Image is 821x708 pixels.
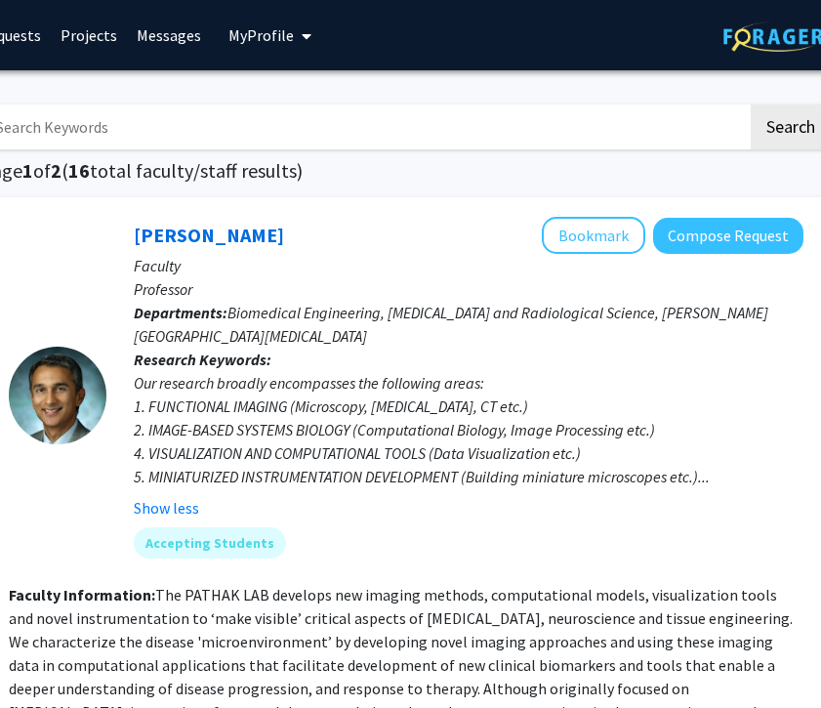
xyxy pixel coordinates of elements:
a: Projects [51,1,127,69]
p: Faculty [134,254,803,277]
p: Professor [134,277,803,301]
a: Messages [127,1,211,69]
span: My Profile [228,25,294,45]
iframe: Chat [15,620,83,693]
a: [PERSON_NAME] [134,223,284,247]
mat-chip: Accepting Students [134,527,286,559]
span: 16 [68,158,90,183]
button: Show less [134,496,199,520]
span: 1 [22,158,33,183]
button: Add Arvind Pathak to Bookmarks [542,217,645,254]
span: Biomedical Engineering, [MEDICAL_DATA] and Radiological Science, [PERSON_NAME][GEOGRAPHIC_DATA][M... [134,303,768,346]
span: 2 [51,158,62,183]
div: Our research broadly encompasses the following areas: 1. FUNCTIONAL IMAGING (Microscopy, [MEDICAL... [134,371,803,488]
b: Research Keywords: [134,350,271,369]
button: Compose Request to Arvind Pathak [653,218,803,254]
b: Faculty Information: [9,585,155,604]
b: Departments: [134,303,227,322]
